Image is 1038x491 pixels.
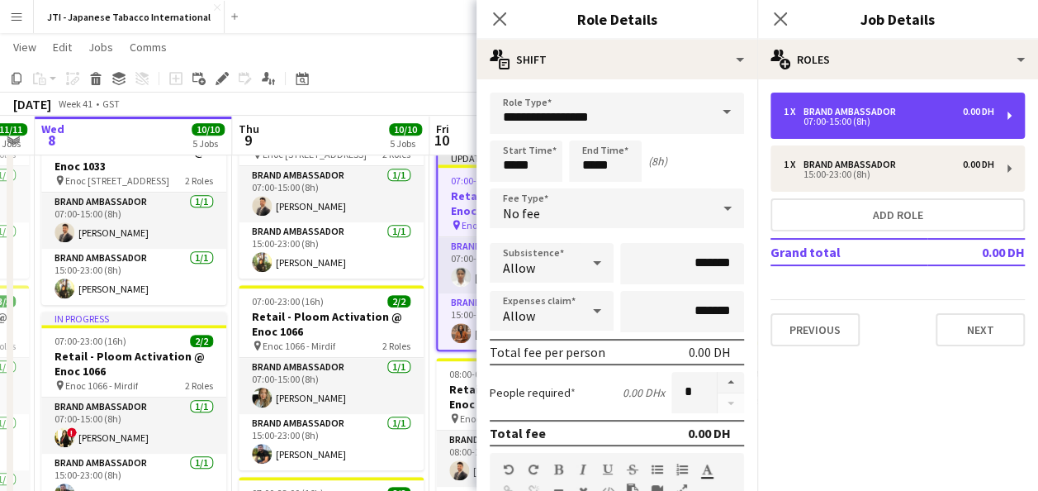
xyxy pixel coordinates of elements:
[718,372,744,393] button: Increase
[648,154,667,169] div: (8h)
[689,344,731,360] div: 0.00 DH
[67,427,77,437] span: !
[436,382,621,412] h3: Retail - Ploom Activation @ Enoc 1033
[438,237,619,293] app-card-role: Brand Ambassador1/107:00-15:00 (8h)[PERSON_NAME]
[13,40,36,55] span: View
[102,98,120,110] div: GST
[41,349,226,379] h3: Retail - Ploom Activation @ Enoc 1066
[490,425,546,441] div: Total fee
[239,414,424,470] app-card-role: Brand Ambassador1/115:00-23:00 (8h)[PERSON_NAME]
[239,285,424,470] app-job-card: 07:00-23:00 (16h)2/2Retail - Ploom Activation @ Enoc 1066 Enoc 1066 - Mirdif2 RolesBrand Ambassad...
[438,293,619,350] app-card-role: Brand Ambassador1/115:00-23:00 (8h)[PERSON_NAME]
[784,106,803,117] div: 1 x
[528,463,539,476] button: Redo
[41,193,226,249] app-card-role: Brand Ambassador1/107:00-15:00 (8h)[PERSON_NAME]
[460,412,564,425] span: Enoc [STREET_ADDRESS]
[503,463,514,476] button: Undo
[46,36,78,58] a: Edit
[41,122,64,136] span: Wed
[239,358,424,414] app-card-role: Brand Ambassador1/107:00-15:00 (8h)[PERSON_NAME]
[192,123,225,136] span: 10/10
[88,40,113,55] span: Jobs
[34,1,225,33] button: JTI - Japanese Tabacco International
[803,159,903,170] div: Brand Ambassador
[784,170,994,179] div: 15:00-23:00 (8h)
[490,385,576,400] label: People required
[55,98,96,110] span: Week 41
[784,117,994,126] div: 07:00-15:00 (8h)
[784,159,803,170] div: 1 x
[239,122,259,136] span: Thu
[53,40,72,55] span: Edit
[436,122,449,136] span: Fri
[239,93,424,279] app-job-card: 07:00-23:00 (16h)2/2Retail - Ploom Activation @ Enoc 1033 Enoc [STREET_ADDRESS]2 RolesBrand Ambas...
[623,385,665,400] div: 0.00 DH x
[130,40,167,55] span: Comms
[503,205,540,222] span: No fee
[701,463,713,476] button: Text Color
[82,36,120,58] a: Jobs
[503,260,535,276] span: Allow
[438,151,619,164] div: Updated
[963,159,994,170] div: 0.00 DH
[263,340,335,352] span: Enoc 1066 - Mirdif
[449,368,543,380] span: 08:00-00:00 (16h) (Sat)
[451,174,523,187] span: 07:00-23:00 (16h)
[239,166,424,222] app-card-role: Brand Ambassador1/107:00-15:00 (8h)[PERSON_NAME]
[462,219,578,231] span: Enoc 1092 - [GEOGRAPHIC_DATA]
[688,425,731,441] div: 0.00 DH
[387,295,410,307] span: 2/2
[7,36,43,58] a: View
[963,106,994,117] div: 0.00 DH
[757,40,1038,79] div: Roles
[185,379,213,392] span: 2 Roles
[627,463,638,476] button: Strikethrough
[65,379,138,392] span: Enoc 1066 - Mirdif
[803,106,903,117] div: Brand Ambassador
[239,222,424,279] app-card-role: Brand Ambassador1/115:00-23:00 (8h)[PERSON_NAME]
[389,123,422,136] span: 10/10
[676,463,688,476] button: Ordered List
[41,312,226,325] div: In progress
[436,150,621,351] app-job-card: Updated07:00-23:00 (16h)2/2Retail - Ploom Activation @ Enoc 1092 Enoc 1092 - [GEOGRAPHIC_DATA]2 R...
[382,340,410,352] span: 2 Roles
[41,249,226,305] app-card-role: Brand Ambassador1/115:00-23:00 (8h)[PERSON_NAME]
[927,239,1025,265] td: 0.00 DH
[39,131,64,150] span: 8
[476,8,757,30] h3: Role Details
[770,313,860,346] button: Previous
[490,344,605,360] div: Total fee per person
[936,313,1025,346] button: Next
[770,198,1025,231] button: Add role
[390,137,421,150] div: 5 Jobs
[55,335,126,347] span: 07:00-23:00 (16h)
[41,144,226,174] h3: Retail - Ploom Activation @ Enoc 1033
[757,8,1038,30] h3: Job Details
[41,398,226,454] app-card-role: Brand Ambassador1/107:00-15:00 (8h)![PERSON_NAME]
[65,174,169,187] span: Enoc [STREET_ADDRESS]
[190,335,213,347] span: 2/2
[436,431,621,487] app-card-role: Brand Ambassador1/108:00-16:00 (8h)[PERSON_NAME]
[434,131,449,150] span: 10
[123,36,173,58] a: Comms
[503,307,535,324] span: Allow
[239,309,424,339] h3: Retail - Ploom Activation @ Enoc 1066
[602,463,614,476] button: Underline
[552,463,564,476] button: Bold
[652,463,663,476] button: Unordered List
[236,131,259,150] span: 9
[577,463,589,476] button: Italic
[252,295,324,307] span: 07:00-23:00 (16h)
[438,188,619,218] h3: Retail - Ploom Activation @ Enoc 1092
[41,107,226,305] app-job-card: In progress07:00-23:00 (16h)2/2Retail - Ploom Activation @ Enoc 1033 Enoc [STREET_ADDRESS]2 Roles...
[476,40,757,79] div: Shift
[770,239,927,265] td: Grand total
[13,96,51,112] div: [DATE]
[192,137,224,150] div: 5 Jobs
[185,174,213,187] span: 2 Roles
